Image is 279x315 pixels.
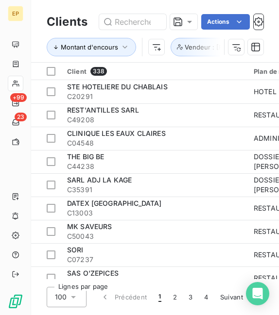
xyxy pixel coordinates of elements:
span: SARL ADJ LA KAGE [67,176,132,184]
span: 338 [90,67,107,76]
span: C49208 [67,115,242,125]
span: DATEX [GEOGRAPHIC_DATA] [67,199,161,207]
div: EP [8,6,23,21]
button: Suivant [214,287,263,307]
button: Montant d'encours [47,38,136,56]
div: HOTEL [254,87,277,97]
span: 1 [158,292,161,302]
span: C04548 [67,138,242,148]
span: C20291 [67,92,242,101]
span: Client [67,67,87,75]
span: C13003 [67,208,242,218]
input: Rechercher [99,14,166,30]
span: STE HOTELIERE DU CHABLAIS [67,83,168,91]
img: Logo LeanPay [8,294,23,309]
span: C50043 [67,232,242,241]
span: Montant d'encours [61,43,118,51]
span: +99 [10,93,27,102]
span: MK SAVEURS [67,222,112,231]
span: CLINIQUE LES EAUX CLAIRES [67,129,166,137]
span: C44238 [67,162,242,171]
span: SAS O'ZEPICES [67,269,119,277]
span: C07237 [67,255,242,265]
button: 1 [153,287,167,307]
button: Précédent [94,287,153,307]
span: C01497 [67,278,242,288]
button: 2 [167,287,183,307]
span: SORI [67,246,84,254]
h3: Clients [47,13,87,31]
span: REST'ANTILLES SARL [67,106,139,114]
button: 4 [198,287,214,307]
button: 3 [183,287,198,307]
span: 23 [15,113,27,121]
button: Actions [201,14,250,30]
span: 100 [55,292,67,302]
span: C35391 [67,185,242,195]
div: Open Intercom Messenger [246,282,269,305]
span: THE BIG BE [67,152,105,161]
